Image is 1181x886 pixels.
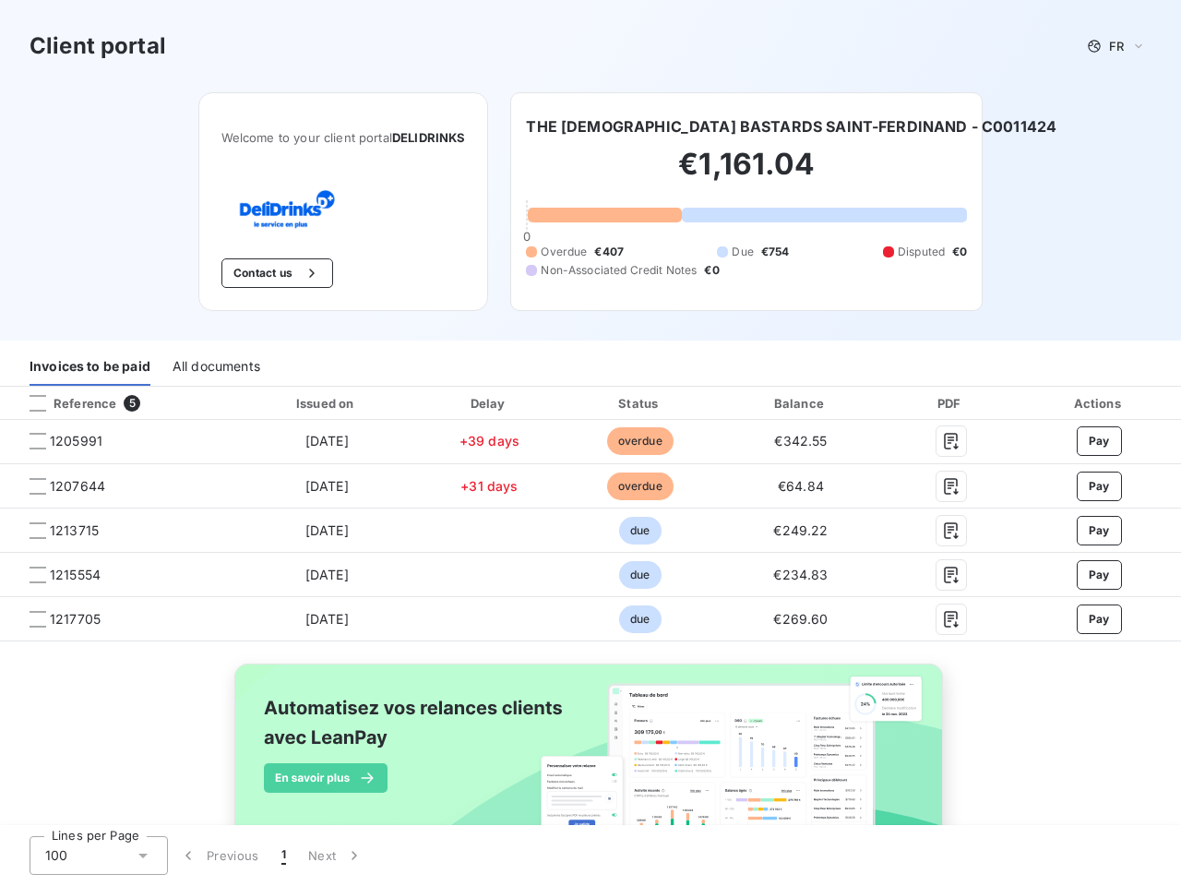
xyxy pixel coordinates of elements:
[1020,394,1177,413] div: Actions
[778,478,824,494] span: €64.84
[50,477,105,496] span: 1207644
[218,653,963,880] img: banner
[30,347,150,386] div: Invoices to be paid
[541,244,587,260] span: Overdue
[459,433,519,449] span: +39 days
[1077,516,1122,545] button: Pay
[50,566,101,584] span: 1215554
[523,229,531,244] span: 0
[419,394,559,413] div: Delay
[774,433,827,449] span: €342.55
[541,262,697,279] span: Non-Associated Credit Notes
[305,478,349,494] span: [DATE]
[732,244,753,260] span: Due
[50,432,102,450] span: 1205991
[898,244,945,260] span: Disputed
[619,561,661,589] span: due
[1077,426,1122,456] button: Pay
[392,130,466,145] span: DELIDRINKS
[30,30,166,63] h3: Client portal
[773,522,828,538] span: €249.22
[1077,560,1122,590] button: Pay
[460,478,518,494] span: +31 days
[773,611,828,627] span: €269.60
[889,394,1014,413] div: PDF
[305,433,349,449] span: [DATE]
[168,836,270,875] button: Previous
[221,258,333,288] button: Contact us
[526,115,1056,138] h6: THE [DEMOGRAPHIC_DATA] BASTARDS SAINT-FERDINAND - C0011424
[270,836,297,875] button: 1
[526,146,967,201] h2: €1,161.04
[305,611,349,627] span: [DATE]
[305,522,349,538] span: [DATE]
[1077,472,1122,501] button: Pay
[567,394,713,413] div: Status
[619,605,661,633] span: due
[305,567,349,582] span: [DATE]
[50,610,101,629] span: 1217705
[607,473,674,500] span: overdue
[773,567,828,582] span: €234.83
[297,836,375,875] button: Next
[45,846,67,865] span: 100
[15,395,116,412] div: Reference
[761,244,790,260] span: €754
[124,395,140,412] span: 5
[50,521,99,540] span: 1213715
[221,130,466,145] span: Welcome to your client portal
[952,244,967,260] span: €0
[221,189,340,229] img: Company logo
[619,517,661,545] span: due
[607,427,674,455] span: overdue
[173,347,260,386] div: All documents
[721,394,880,413] div: Balance
[1077,605,1122,634] button: Pay
[704,262,719,279] span: €0
[281,846,286,865] span: 1
[242,394,412,413] div: Issued on
[1109,39,1124,54] span: FR
[594,244,624,260] span: €407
